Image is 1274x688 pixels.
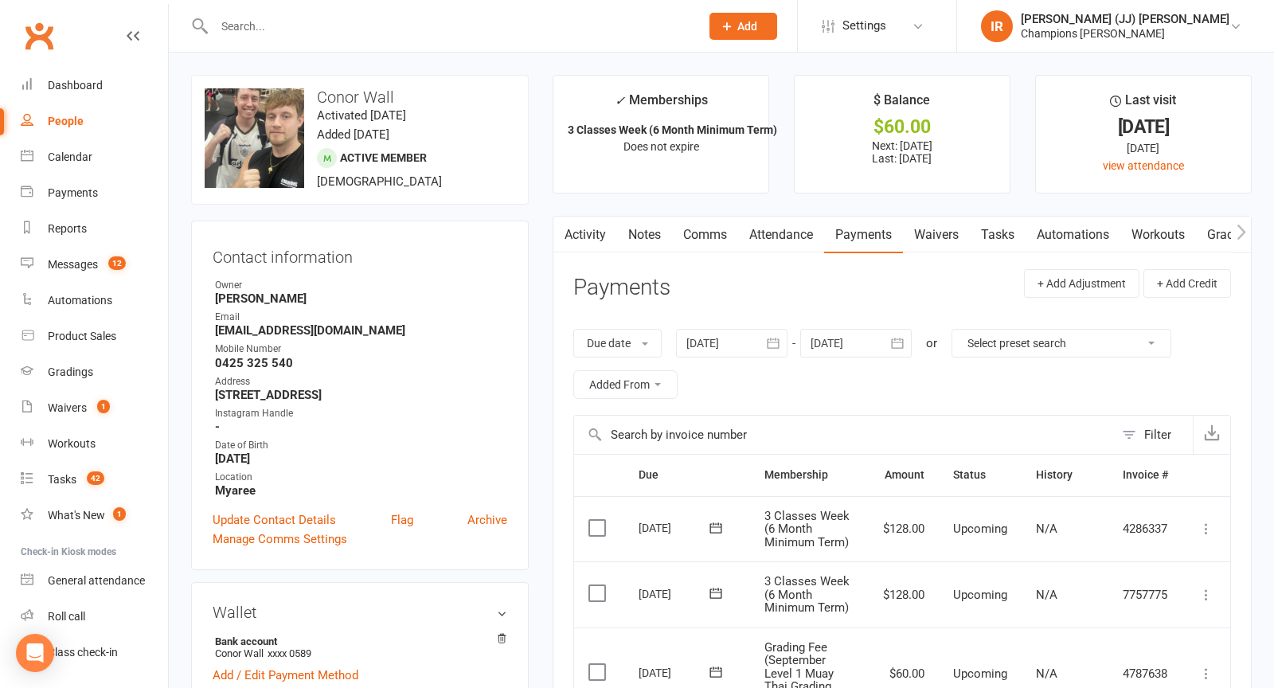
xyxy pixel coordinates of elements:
span: Upcoming [953,666,1007,681]
a: Tasks [970,217,1026,253]
span: 1 [97,400,110,413]
a: Automations [1026,217,1120,253]
button: Filter [1114,416,1193,454]
div: IR [981,10,1013,42]
strong: Bank account [215,635,499,647]
a: What's New1 [21,498,168,534]
strong: [DATE] [215,451,507,466]
a: Waivers [903,217,970,253]
div: or [926,334,937,353]
div: $ Balance [873,90,930,119]
a: Payments [824,217,903,253]
a: Notes [617,217,672,253]
a: Reports [21,211,168,247]
button: + Add Credit [1143,269,1231,298]
div: Gradings [48,365,93,378]
img: image1750068410.png [205,88,304,188]
div: Waivers [48,401,87,414]
span: [DEMOGRAPHIC_DATA] [317,174,442,189]
a: General attendance kiosk mode [21,563,168,599]
span: N/A [1036,522,1057,536]
a: Class kiosk mode [21,635,168,670]
div: Reports [48,222,87,235]
div: Product Sales [48,330,116,342]
a: Workouts [21,426,168,462]
button: Added From [573,370,678,399]
a: Attendance [738,217,824,253]
a: Roll call [21,599,168,635]
td: $128.00 [869,496,939,562]
h3: Payments [573,276,670,300]
a: Activity [553,217,617,253]
td: 7757775 [1108,561,1182,627]
button: Add [709,13,777,40]
a: Manage Comms Settings [213,530,347,549]
div: Payments [48,186,98,199]
a: Add / Edit Payment Method [213,666,358,685]
th: Membership [750,455,869,495]
time: Activated [DATE] [317,108,406,123]
a: Archive [467,510,507,530]
a: Dashboard [21,68,168,104]
span: 12 [108,256,126,270]
th: Amount [869,455,939,495]
strong: [EMAIL_ADDRESS][DOMAIN_NAME] [215,323,507,338]
a: Clubworx [19,16,59,56]
span: Does not expire [623,140,699,153]
div: Memberships [615,90,708,119]
a: Payments [21,175,168,211]
div: Roll call [48,610,85,623]
h3: Contact information [213,242,507,266]
div: Workouts [48,437,96,450]
strong: [STREET_ADDRESS] [215,388,507,402]
td: 4286337 [1108,496,1182,562]
th: Due [624,455,750,495]
div: Calendar [48,150,92,163]
div: Email [215,310,507,325]
div: [DATE] [1050,119,1237,135]
div: Owner [215,278,507,293]
span: Upcoming [953,522,1007,536]
div: Filter [1144,425,1171,444]
h3: Conor Wall [205,88,515,106]
span: N/A [1036,666,1057,681]
strong: [PERSON_NAME] [215,291,507,306]
div: Champions [PERSON_NAME] [1021,26,1229,41]
div: [PERSON_NAME] (JJ) [PERSON_NAME] [1021,12,1229,26]
a: Waivers 1 [21,390,168,426]
a: Calendar [21,139,168,175]
div: Instagram Handle [215,406,507,421]
div: Automations [48,294,112,307]
a: Tasks 42 [21,462,168,498]
div: Mobile Number [215,342,507,357]
span: 1 [113,507,126,521]
div: [DATE] [639,515,712,540]
i: ✓ [615,93,625,108]
span: 3 Classes Week (6 Month Minimum Term) [764,509,850,549]
strong: - [215,420,507,434]
span: Active member [340,151,427,164]
input: Search by invoice number [574,416,1114,454]
td: $128.00 [869,561,939,627]
a: view attendance [1103,159,1184,172]
div: Address [215,374,507,389]
time: Added [DATE] [317,127,389,142]
button: Due date [573,329,662,358]
a: Comms [672,217,738,253]
span: Upcoming [953,588,1007,602]
strong: 3 Classes Week (6 Month Minimum Term) [568,123,777,136]
a: Flag [391,510,413,530]
div: Messages [48,258,98,271]
th: History [1022,455,1108,495]
a: Gradings [21,354,168,390]
div: Date of Birth [215,438,507,453]
div: Location [215,470,507,485]
div: What's New [48,509,105,522]
strong: 0425 325 540 [215,356,507,370]
span: N/A [1036,588,1057,602]
div: [DATE] [639,581,712,606]
th: Status [939,455,1022,495]
div: People [48,115,84,127]
div: Open Intercom Messenger [16,634,54,672]
div: General attendance [48,574,145,587]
